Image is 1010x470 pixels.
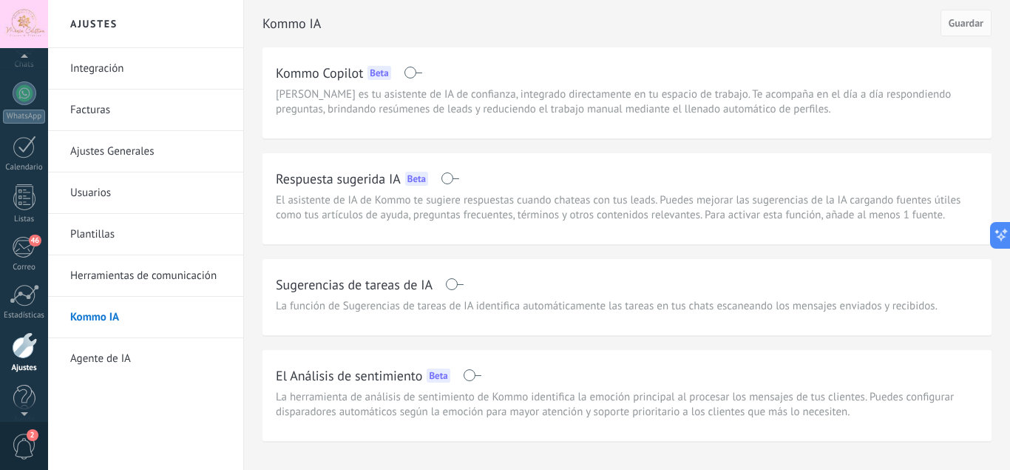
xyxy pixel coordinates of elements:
[48,90,243,131] li: Facturas
[48,131,243,172] li: Ajustes Generales
[70,48,228,90] a: Integración
[427,369,450,383] div: Beta
[940,10,992,36] button: Guardar
[70,338,228,380] a: Agente de IA
[276,169,401,188] h2: Respuesta sugerida IA
[48,172,243,214] li: Usuarios
[3,110,45,124] div: WhatsApp
[367,66,390,80] div: Beta
[27,429,38,441] span: 2
[70,90,228,131] a: Facturas
[3,363,46,373] div: Ajustes
[262,9,940,38] h2: Kommo IA
[48,338,243,379] li: Agente de IA
[3,163,46,172] div: Calendario
[405,172,428,186] div: Beta
[949,18,983,28] span: Guardar
[3,263,46,272] div: Correo
[70,131,228,172] a: Ajustes Generales
[48,255,243,297] li: Herramientas de comunicación
[70,214,228,255] a: Plantillas
[48,214,243,255] li: Plantillas
[48,48,243,90] li: Integración
[70,172,228,214] a: Usuarios
[70,297,228,338] a: Kommo IA
[3,215,46,224] div: Listas
[276,193,978,223] span: El asistente de IA de Kommo te sugiere respuestas cuando chateas con tus leads. Puedes mejorar la...
[276,390,978,420] span: La herramienta de análisis de sentimiento de Kommo identifica la emoción principal al procesar lo...
[48,297,243,338] li: Kommo IA
[70,255,228,297] a: Herramientas de comunicación
[276,366,422,385] h2: El Análisis de sentimiento
[276,64,363,82] h2: Kommo Copilot
[276,275,433,294] h2: Sugerencias de tareas de IA
[29,235,41,246] span: 46
[3,311,46,320] div: Estadísticas
[276,87,978,117] span: [PERSON_NAME] es tu asistente de IA de confianza, integrado directamente en tu espacio de trabajo...
[276,299,938,314] span: La función de Sugerencias de tareas de IA identifica automáticamente las tareas en tus chats esca...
